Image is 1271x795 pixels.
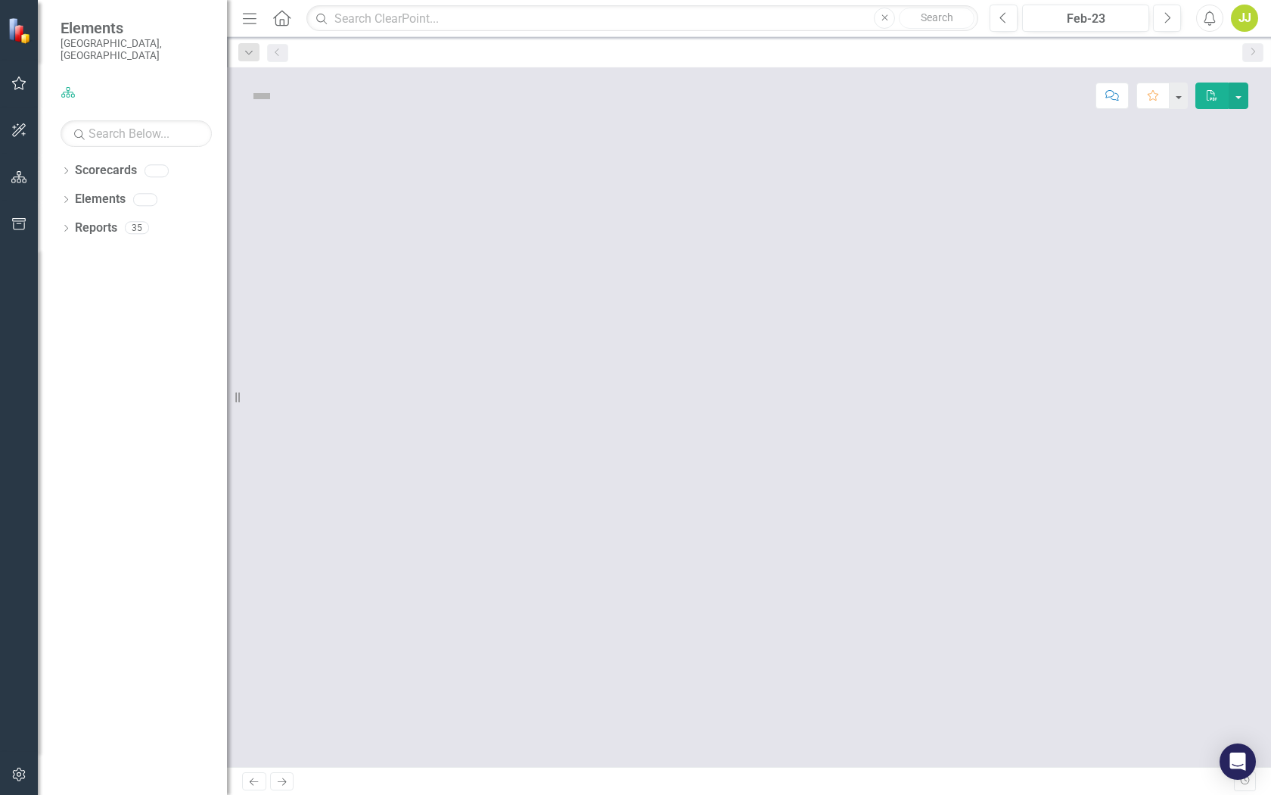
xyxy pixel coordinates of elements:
input: Search Below... [61,120,212,147]
div: Feb-23 [1027,10,1144,28]
a: Elements [75,191,126,208]
div: 35 [125,222,149,235]
button: Search [899,8,974,29]
button: JJ [1231,5,1258,32]
a: Scorecards [75,162,137,179]
span: Elements [61,19,212,37]
span: Search [921,11,953,23]
input: Search ClearPoint... [306,5,978,32]
img: ClearPoint Strategy [8,17,34,44]
img: Not Defined [250,84,274,108]
div: Open Intercom Messenger [1220,744,1256,780]
small: [GEOGRAPHIC_DATA], [GEOGRAPHIC_DATA] [61,37,212,62]
a: Reports [75,220,117,237]
button: Feb-23 [1022,5,1149,32]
